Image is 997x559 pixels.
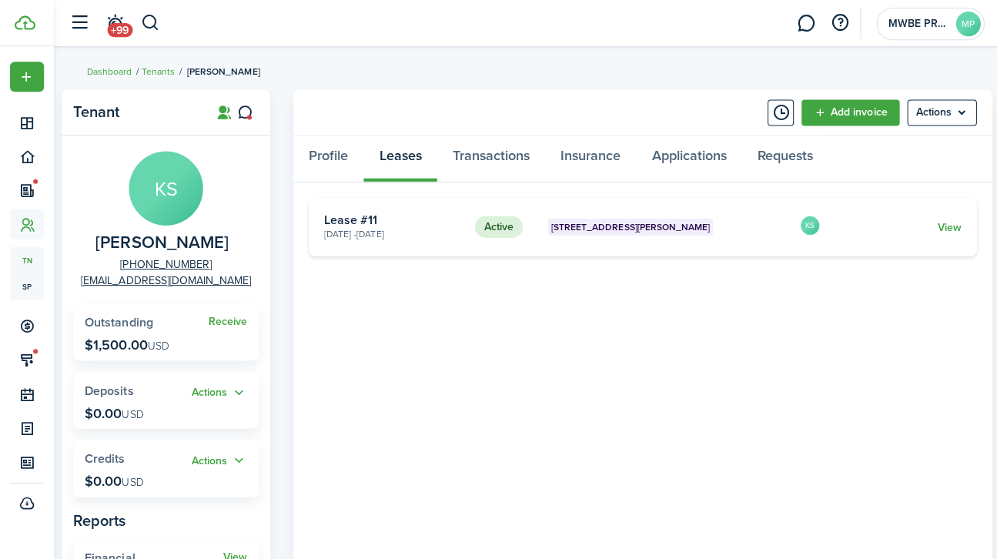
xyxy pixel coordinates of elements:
[765,99,791,126] button: Timeline
[10,62,44,92] button: Open menu
[85,336,169,352] p: $1,500.00
[100,4,129,43] a: Notifications
[10,273,44,299] a: sp
[81,272,250,288] a: [EMAIL_ADDRESS][DOMAIN_NAME]
[85,472,143,487] p: $0.00
[208,315,246,327] a: Receive
[550,219,708,233] span: [STREET_ADDRESS][PERSON_NAME]
[191,450,246,468] button: Open menu
[323,226,462,240] card-description: [DATE] - [DATE]
[10,246,44,273] a: tn
[191,450,246,468] button: Actions
[65,8,94,38] button: Open sidebar
[436,136,544,182] a: Transactions
[122,473,143,489] span: USD
[73,103,196,121] panel-main-title: Tenant
[129,151,202,225] avatar-text: KS
[544,136,634,182] a: Insurance
[935,219,959,235] a: View
[799,99,897,126] a: Add invoice
[85,448,125,466] span: Credits
[15,15,35,30] img: TenantCloud
[191,383,246,400] button: Actions
[187,65,259,79] span: [PERSON_NAME]
[140,10,159,36] button: Search
[825,10,851,36] button: Open resource center
[953,12,978,36] avatar-text: MP
[634,136,740,182] a: Applications
[85,404,143,420] p: $0.00
[120,256,211,272] a: [PHONE_NUMBER]
[87,65,132,79] a: Dashboard
[107,23,132,37] span: +99
[905,99,974,126] button: Open menu
[885,18,947,29] span: MWBE PROPERTY SERVICES
[740,136,826,182] a: Requests
[293,136,363,182] a: Profile
[147,337,169,353] span: USD
[85,380,133,398] span: Deposits
[85,313,152,330] span: Outstanding
[473,216,521,237] status: Active
[905,99,974,126] menu-btn: Actions
[191,383,246,400] button: Open menu
[122,405,143,421] span: USD
[95,233,228,252] span: Kania Smith
[323,213,462,226] card-title: Lease #11
[73,507,258,531] panel-main-subtitle: Reports
[789,4,818,43] a: Messaging
[142,65,175,79] a: Tenants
